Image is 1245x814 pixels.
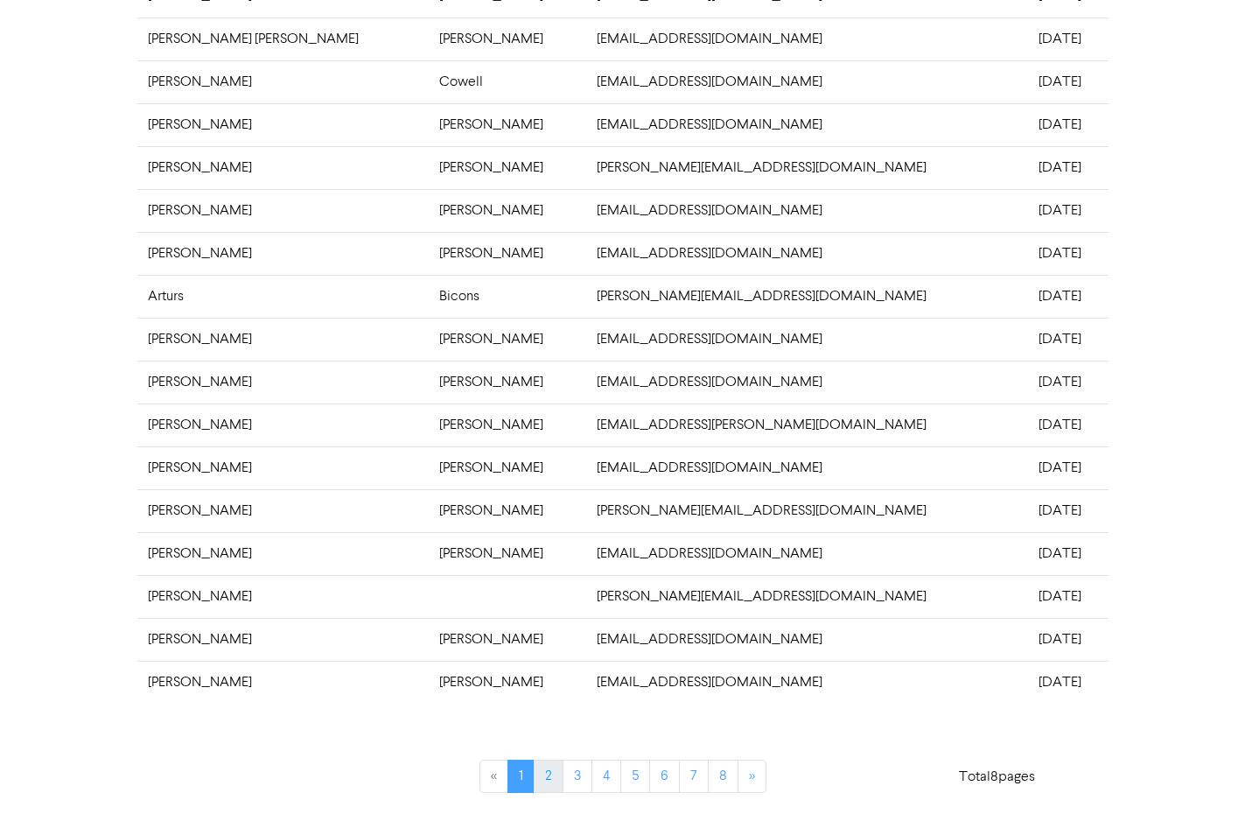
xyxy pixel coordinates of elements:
td: [EMAIL_ADDRESS][DOMAIN_NAME] [586,189,1028,232]
td: [PERSON_NAME] [429,489,586,532]
td: [PERSON_NAME] [429,232,586,275]
td: [PERSON_NAME] [429,18,586,60]
td: [EMAIL_ADDRESS][DOMAIN_NAME] [586,103,1028,146]
td: [EMAIL_ADDRESS][DOMAIN_NAME] [586,60,1028,103]
td: [EMAIL_ADDRESS][PERSON_NAME][DOMAIN_NAME] [586,403,1028,446]
td: [DATE] [1028,60,1109,103]
td: [EMAIL_ADDRESS][DOMAIN_NAME] [586,618,1028,661]
td: [EMAIL_ADDRESS][DOMAIN_NAME] [586,532,1028,575]
td: [EMAIL_ADDRESS][DOMAIN_NAME] [586,446,1028,489]
td: [DATE] [1028,618,1109,661]
td: [PERSON_NAME][EMAIL_ADDRESS][DOMAIN_NAME] [586,489,1028,532]
td: [DATE] [1028,661,1109,704]
td: [DATE] [1028,361,1109,403]
a: Page 1 is your current page [507,760,535,793]
td: [PERSON_NAME] [137,446,430,489]
td: Arturs [137,275,430,318]
td: [PERSON_NAME] [137,403,430,446]
td: [DATE] [1028,403,1109,446]
td: [PERSON_NAME] [137,232,430,275]
td: [PERSON_NAME] [429,403,586,446]
td: [PERSON_NAME] [429,618,586,661]
td: [PERSON_NAME] [429,446,586,489]
a: Page 8 [708,760,738,793]
td: Bicons [429,275,586,318]
td: [PERSON_NAME] [429,146,586,189]
td: [PERSON_NAME] [429,361,586,403]
td: [EMAIL_ADDRESS][DOMAIN_NAME] [586,232,1028,275]
td: [DATE] [1028,232,1109,275]
td: [PERSON_NAME] [137,489,430,532]
td: [PERSON_NAME][EMAIL_ADDRESS][DOMAIN_NAME] [586,146,1028,189]
td: [DATE] [1028,103,1109,146]
td: [DATE] [1028,575,1109,618]
a: » [738,760,766,793]
td: [PERSON_NAME] [137,318,430,361]
td: [PERSON_NAME] [429,661,586,704]
td: [EMAIL_ADDRESS][DOMAIN_NAME] [586,361,1028,403]
td: [PERSON_NAME] [429,189,586,232]
td: [PERSON_NAME][EMAIL_ADDRESS][DOMAIN_NAME] [586,575,1028,618]
td: [DATE] [1028,489,1109,532]
td: [PERSON_NAME] [137,618,430,661]
td: [PERSON_NAME] [PERSON_NAME] [137,18,430,60]
td: Cowell [429,60,586,103]
td: [PERSON_NAME] [429,318,586,361]
td: [DATE] [1028,318,1109,361]
td: [PERSON_NAME] [137,361,430,403]
td: [PERSON_NAME] [137,146,430,189]
a: Page 7 [679,760,709,793]
a: Page 5 [620,760,650,793]
td: [DATE] [1028,446,1109,489]
a: Page 4 [591,760,621,793]
a: Page 2 [534,760,563,793]
p: Total 8 pages [959,767,1035,788]
td: [PERSON_NAME] [429,532,586,575]
td: [PERSON_NAME] [429,103,586,146]
td: [EMAIL_ADDRESS][DOMAIN_NAME] [586,318,1028,361]
td: [DATE] [1028,189,1109,232]
td: [PERSON_NAME] [137,189,430,232]
td: [EMAIL_ADDRESS][DOMAIN_NAME] [586,18,1028,60]
td: [EMAIL_ADDRESS][DOMAIN_NAME] [586,661,1028,704]
td: [PERSON_NAME] [137,532,430,575]
td: [PERSON_NAME] [137,575,430,618]
td: [DATE] [1028,18,1109,60]
td: [PERSON_NAME] [137,103,430,146]
td: [DATE] [1028,532,1109,575]
td: [PERSON_NAME] [137,60,430,103]
a: Page 3 [563,760,592,793]
td: [PERSON_NAME][EMAIL_ADDRESS][DOMAIN_NAME] [586,275,1028,318]
a: Page 6 [649,760,680,793]
iframe: Chat Widget [1158,730,1245,814]
td: [DATE] [1028,275,1109,318]
td: [DATE] [1028,146,1109,189]
td: [PERSON_NAME] [137,661,430,704]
